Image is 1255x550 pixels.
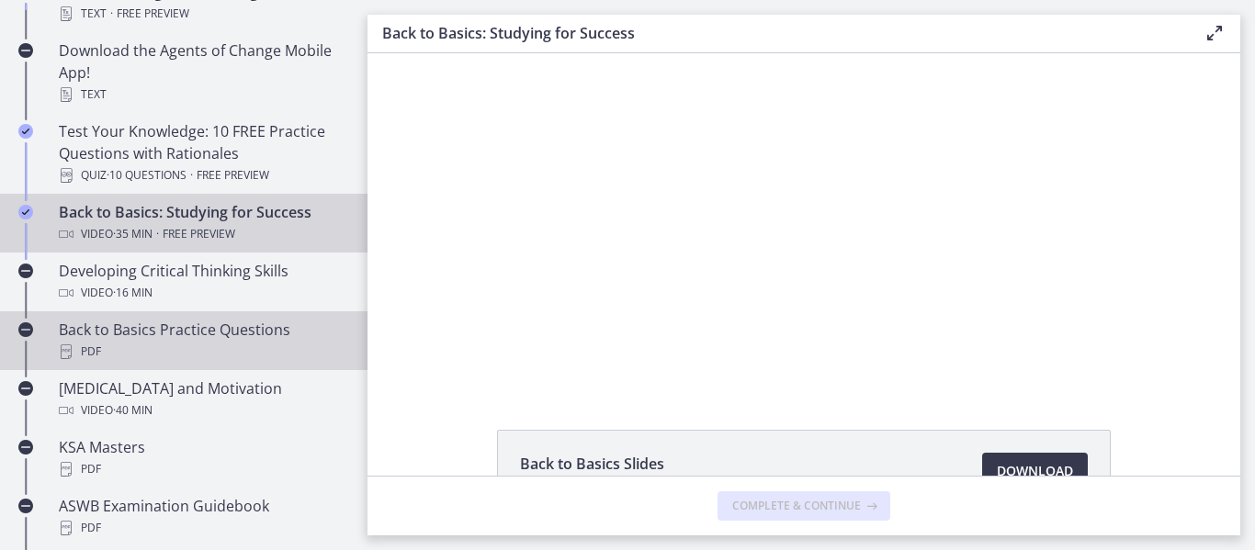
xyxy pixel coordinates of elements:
span: Free preview [197,164,269,186]
span: · 10 Questions [107,164,187,186]
div: Quiz [59,164,345,186]
div: Back to Basics: Studying for Success [59,201,345,245]
i: Completed [18,205,33,219]
span: · [156,223,159,245]
div: Developing Critical Thinking Skills [59,260,345,304]
iframe: Video Lesson [367,53,1240,387]
button: Complete & continue [718,491,890,521]
div: Video [59,282,345,304]
a: Download [982,453,1088,489]
span: Free preview [163,223,235,245]
span: · 35 min [113,223,153,245]
div: ASWB Examination Guidebook [59,495,345,539]
span: · 16 min [113,282,153,304]
span: · [190,164,193,186]
div: Text [59,84,345,106]
div: Video [59,399,345,421]
span: Complete & continue [732,499,861,513]
div: PDF [59,458,345,480]
span: · 40 min [113,399,153,421]
div: PDF [59,517,345,539]
div: KSA Masters [59,436,345,480]
span: Back to Basics Slides [520,453,664,475]
span: · [110,3,113,25]
div: Video [59,223,345,245]
div: Download the Agents of Change Mobile App! [59,39,345,106]
div: Test Your Knowledge: 10 FREE Practice Questions with Rationales [59,120,345,186]
i: Completed [18,124,33,139]
div: PDF [59,341,345,363]
h3: Back to Basics: Studying for Success [382,22,1174,44]
div: Back to Basics Practice Questions [59,319,345,363]
div: Text [59,3,345,25]
span: 95.2 KB [520,475,664,489]
span: Download [997,460,1073,482]
div: [MEDICAL_DATA] and Motivation [59,377,345,421]
span: Free preview [117,3,189,25]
